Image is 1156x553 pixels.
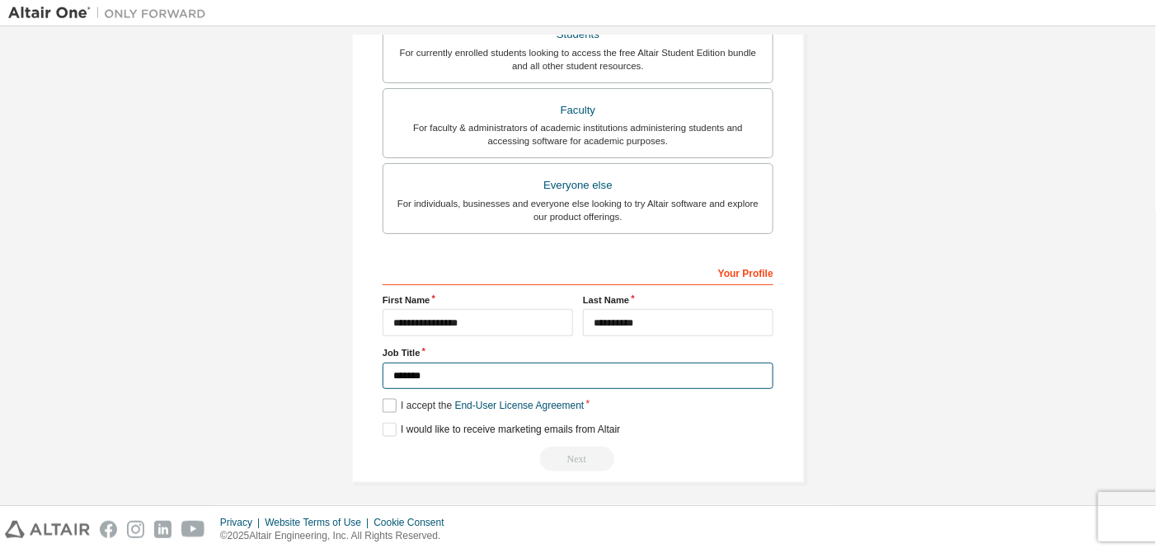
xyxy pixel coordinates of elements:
[374,516,453,529] div: Cookie Consent
[455,400,585,411] a: End-User License Agreement
[265,516,374,529] div: Website Terms of Use
[127,521,144,538] img: instagram.svg
[393,121,763,148] div: For faculty & administrators of academic institutions administering students and accessing softwa...
[154,521,172,538] img: linkedin.svg
[383,346,773,359] label: Job Title
[220,529,454,543] p: © 2025 Altair Engineering, Inc. All Rights Reserved.
[383,447,773,471] div: Read and acccept EULA to continue
[393,99,763,122] div: Faculty
[393,197,763,223] div: For individuals, businesses and everyone else looking to try Altair software and explore our prod...
[383,399,584,413] label: I accept the
[383,423,620,437] label: I would like to receive marketing emails from Altair
[5,521,90,538] img: altair_logo.svg
[393,174,763,197] div: Everyone else
[220,516,265,529] div: Privacy
[393,23,763,46] div: Students
[393,46,763,73] div: For currently enrolled students looking to access the free Altair Student Edition bundle and all ...
[181,521,205,538] img: youtube.svg
[383,293,573,307] label: First Name
[8,5,214,21] img: Altair One
[383,259,773,285] div: Your Profile
[583,293,773,307] label: Last Name
[100,521,117,538] img: facebook.svg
